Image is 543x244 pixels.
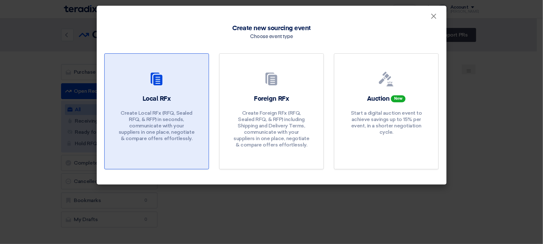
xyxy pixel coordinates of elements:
[143,94,171,103] h2: Local RFx
[232,24,311,33] span: Create new sourcing event
[118,110,195,142] p: Create Local RFx (RFQ, Sealed RFQ, & RFP) in seconds, communicate with your suppliers in one plac...
[104,53,209,169] a: Local RFx Create Local RFx (RFQ, Sealed RFQ, & RFP) in seconds, communicate with your suppliers i...
[250,33,293,41] div: Choose event type
[431,11,437,24] span: ×
[334,53,439,169] a: Auction New Start a digital auction event to achieve savings up to 15% per event, in a shorter ne...
[426,10,442,23] button: Close
[233,110,310,148] p: Create Foreign RFx (RFQ, Sealed RFQ, & RFP) including Shipping and Delivery Terms, communicate wi...
[219,53,324,169] a: Foreign RFx Create Foreign RFx (RFQ, Sealed RFQ, & RFP) including Shipping and Delivery Terms, co...
[367,96,390,102] span: Auction
[391,95,406,102] span: New
[254,94,289,103] h2: Foreign RFx
[348,110,425,135] p: Start a digital auction event to achieve savings up to 15% per event, in a shorter negotiation cy...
